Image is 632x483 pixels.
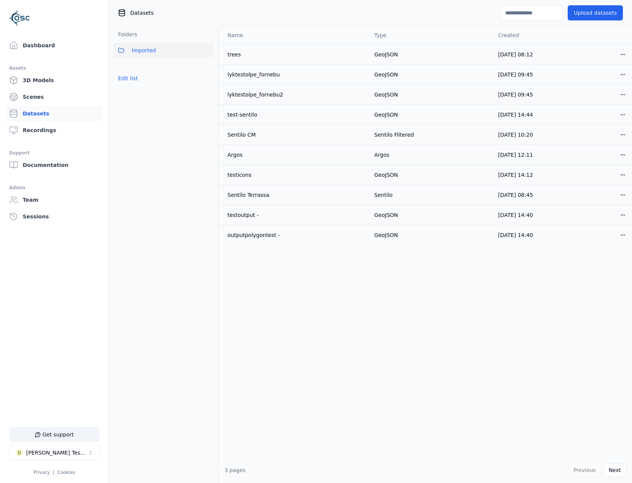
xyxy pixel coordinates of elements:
[224,467,246,473] span: 3 pages
[227,131,362,139] div: Sentilo CM
[9,148,100,157] div: Support
[368,44,492,64] td: GeoJSON
[16,449,23,457] div: B
[368,205,492,225] td: GeoJSON
[58,470,75,475] a: Cookies
[114,31,137,38] h3: Folders
[227,171,362,179] div: testicons
[498,172,533,178] span: [DATE] 14:12
[368,145,492,165] td: Argos
[498,232,533,238] span: [DATE] 14:40
[568,5,623,20] button: Upload datasets
[227,211,362,219] div: testoutput -
[218,26,368,44] th: Name
[33,470,50,475] a: Privacy
[498,112,533,118] span: [DATE] 14:44
[368,84,492,104] td: GeoJSON
[53,470,54,475] span: |
[6,73,103,88] a: 3D Models
[9,427,100,442] button: Get support
[227,111,362,118] div: test-sentilo
[6,123,103,138] a: Recordings
[368,185,492,205] td: Sentilo
[6,106,103,121] a: Datasets
[9,64,100,73] div: Assets
[9,445,100,460] button: Select a workspace
[114,72,142,85] button: Edit list
[498,72,533,78] span: [DATE] 09:45
[498,132,533,138] span: [DATE] 10:20
[492,26,614,44] th: Created
[114,43,213,58] button: Imported
[6,89,103,104] a: Scenes
[368,26,492,44] th: Type
[227,71,362,78] div: lyktestolpe_fornebu
[26,449,87,457] div: [PERSON_NAME] Testspace
[498,212,533,218] span: [DATE] 14:40
[368,104,492,125] td: GeoJSON
[227,231,362,239] div: outputpolygontest -
[498,152,533,158] span: [DATE] 12:11
[498,51,533,58] span: [DATE] 08:12
[498,92,533,98] span: [DATE] 09:45
[6,209,103,224] a: Sessions
[227,51,362,58] div: trees
[227,91,362,98] div: lyktestolpe_fornebu2
[227,151,362,159] div: Argos
[6,192,103,207] a: Team
[498,192,533,198] span: [DATE] 08:45
[6,157,103,173] a: Documentation
[227,191,362,199] div: Sentilo Terrassa
[9,183,100,192] div: Admin
[6,38,103,53] a: Dashboard
[368,64,492,84] td: GeoJSON
[368,165,492,185] td: GeoJSON
[132,46,156,55] span: Imported
[604,463,626,477] button: Next
[130,9,154,17] span: Datasets
[368,225,492,245] td: GeoJSON
[368,125,492,145] td: Sentilo Filtered
[9,8,30,29] img: Logo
